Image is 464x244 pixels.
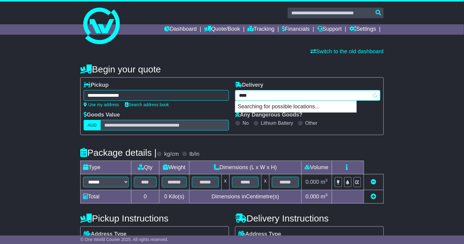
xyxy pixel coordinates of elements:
td: x [261,174,269,190]
label: Pickup [84,82,109,89]
td: x [221,174,229,190]
h4: Delivery Instructions [235,213,384,223]
a: Quote/Book [204,24,240,35]
label: lb/in [189,151,199,158]
p: Searching for possible locations... [235,101,356,113]
label: AUD [84,120,101,131]
td: 0 [131,190,159,204]
a: Search address book [125,102,169,107]
a: Settings [349,24,376,35]
span: m [321,179,328,185]
td: Kilo(s) [159,190,189,204]
td: Dimensions (L x W x H) [189,161,301,174]
label: Address Type [238,231,281,238]
span: 0.000 [306,193,319,200]
td: Dimensions in Centimetre(s) [189,190,301,204]
a: Tracking [248,24,274,35]
a: Use my address [84,102,119,107]
span: m [321,193,328,200]
a: Add new item [371,193,376,200]
span: 0 [164,193,167,200]
label: Lithium Battery [261,120,293,126]
label: No [243,120,249,126]
a: Financials [282,24,310,35]
a: Dashboard [164,24,197,35]
h4: Package details | [80,148,157,158]
td: Volume [301,161,332,174]
td: Weight [159,161,189,174]
span: © One World Courier 2025. All rights reserved. [80,237,168,242]
span: 0.000 [306,179,319,185]
h4: Begin your quote [80,64,383,74]
td: Total [81,190,131,204]
label: Delivery [235,82,263,89]
a: Support [317,24,342,35]
label: kg/cm [164,151,179,158]
sup: 3 [325,178,328,183]
label: Other [305,120,317,126]
a: Switch to the old dashboard [311,48,384,54]
typeahead: Please provide city [235,90,380,101]
a: Remove this item [371,179,376,185]
label: Any Dangerous Goods? [235,112,303,118]
label: Goods Value [84,112,120,118]
h4: Pickup Instructions [80,213,229,223]
td: Type [81,161,131,174]
sup: 3 [325,193,328,197]
label: Address Type [84,231,126,238]
td: Qty [131,161,159,174]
